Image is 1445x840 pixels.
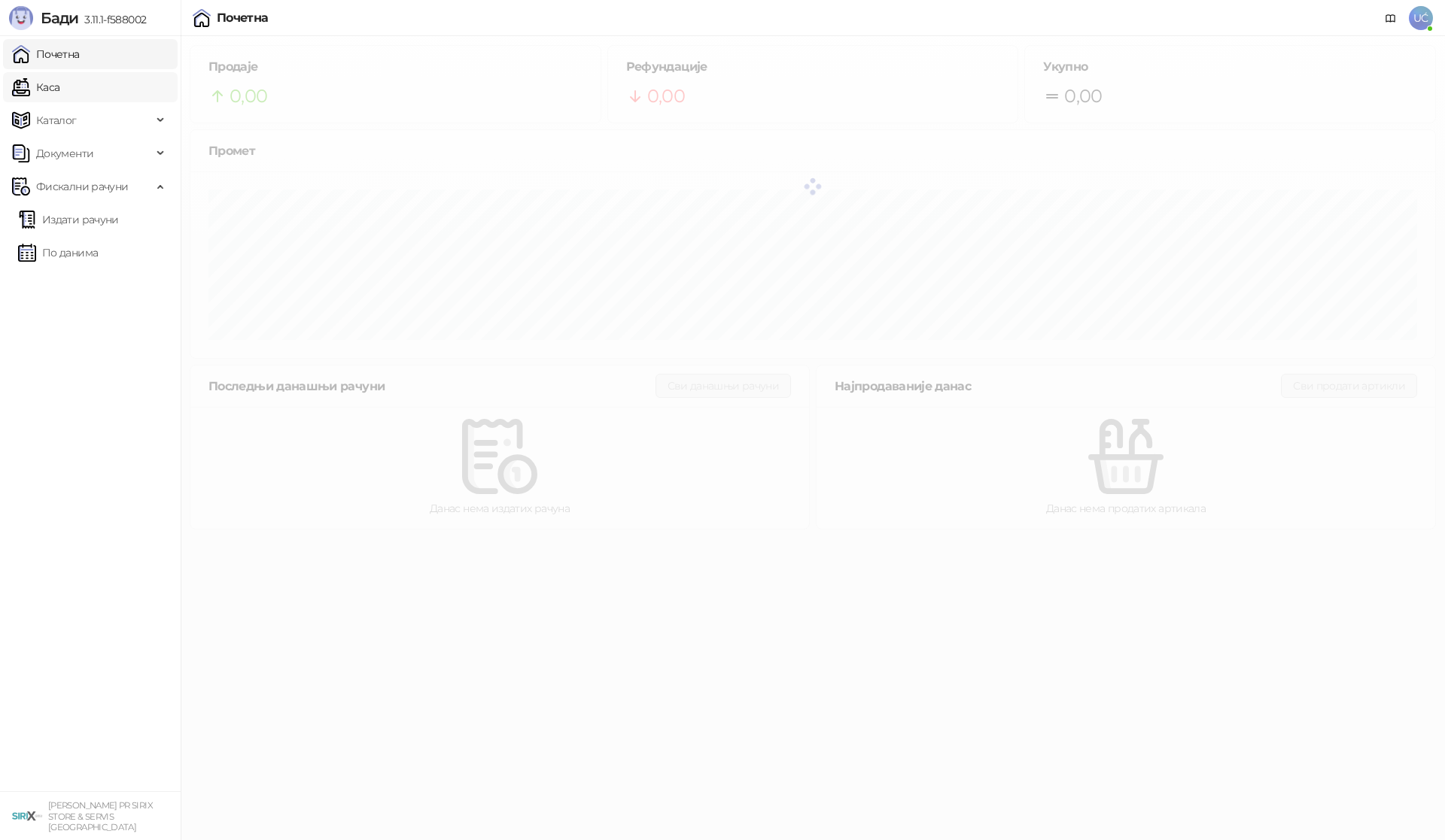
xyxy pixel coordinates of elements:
span: UĆ [1409,6,1433,30]
a: Каса [12,72,59,102]
img: 64x64-companyLogo-cb9a1907-c9b0-4601-bb5e-5084e694c383.png [12,801,42,831]
a: По данима [18,238,98,268]
small: [PERSON_NAME] PR SIRIX STORE & SERVIS [GEOGRAPHIC_DATA] [48,800,153,832]
span: 3.11.1-f588002 [78,13,146,26]
span: Фискални рачуни [36,171,128,202]
img: Logo [9,6,33,30]
span: Документи [36,138,93,168]
span: Каталог [36,105,77,135]
a: Издати рачуни [18,205,119,235]
a: Документација [1379,6,1403,30]
div: Почетна [217,12,269,24]
a: Почетна [12,39,80,69]
span: Бади [41,9,78,27]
